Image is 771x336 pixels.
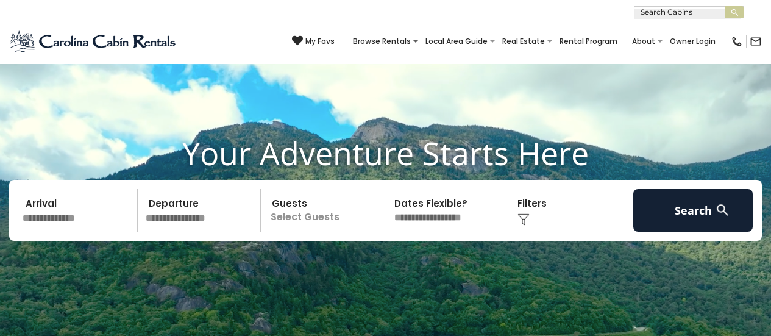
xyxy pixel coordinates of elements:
[9,134,762,172] h1: Your Adventure Starts Here
[715,202,730,218] img: search-regular-white.png
[347,33,417,50] a: Browse Rentals
[664,33,722,50] a: Owner Login
[517,213,530,226] img: filter--v1.png
[553,33,624,50] a: Rental Program
[626,33,661,50] a: About
[305,36,335,47] span: My Favs
[9,29,178,54] img: Blue-2.png
[633,189,753,232] button: Search
[731,35,743,48] img: phone-regular-black.png
[265,189,383,232] p: Select Guests
[292,35,335,48] a: My Favs
[750,35,762,48] img: mail-regular-black.png
[419,33,494,50] a: Local Area Guide
[496,33,551,50] a: Real Estate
